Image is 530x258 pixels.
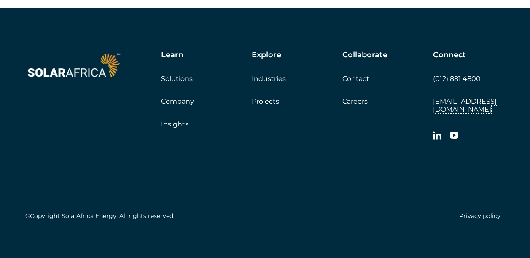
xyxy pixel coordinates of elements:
[433,97,497,113] a: [EMAIL_ADDRESS][DOMAIN_NAME]
[161,97,194,105] a: Company
[161,120,188,128] a: Insights
[459,212,500,220] a: Privacy policy
[252,75,286,83] a: Industries
[252,97,279,105] a: Projects
[342,97,368,105] a: Careers
[252,51,281,60] h5: Explore
[161,75,193,83] a: Solutions
[342,51,387,60] h5: Collaborate
[433,75,481,83] a: (012) 881 4800
[161,51,183,60] h5: Learn
[342,75,369,83] a: Contact
[433,51,466,60] h5: Connect
[25,212,175,220] h5: ©Copyright SolarAfrica Energy. All rights reserved.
